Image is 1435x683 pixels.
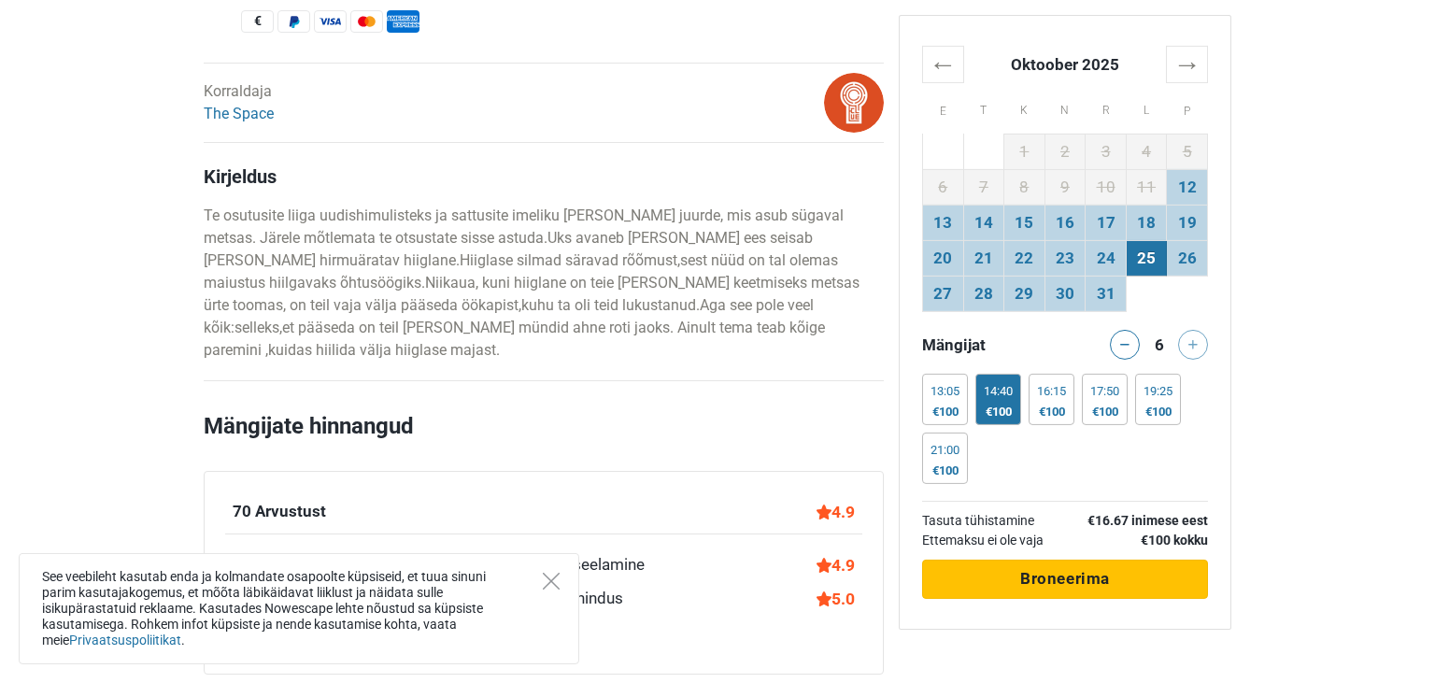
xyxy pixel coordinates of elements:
[1044,205,1086,240] td: 16
[277,10,310,33] span: PayPal
[817,553,855,577] div: 4.9
[963,169,1004,205] td: 7
[233,500,326,524] div: 70 Arvustust
[543,573,560,590] button: Close
[204,205,884,362] p: Te osutusite liiga uudishimulisteks ja sattusite imeliku [PERSON_NAME] juurde, mis asub sügaval m...
[1044,169,1086,205] td: 9
[1167,82,1208,134] th: P
[1126,82,1167,134] th: L
[1090,405,1119,420] div: €100
[314,10,347,33] span: Visa
[1066,531,1208,550] th: €100 kokku
[1004,240,1045,276] td: 22
[1126,169,1167,205] td: 11
[1167,205,1208,240] td: 19
[204,409,884,471] h2: Mängijate hinnangud
[1167,169,1208,205] td: 12
[963,240,1004,276] td: 21
[241,10,274,33] span: Sularaha
[922,511,1066,531] td: Tasuta tühistamine
[1126,205,1167,240] td: 18
[1066,511,1208,531] th: €16.67 inimese eest
[1167,46,1208,82] th: →
[1004,134,1045,169] td: 1
[1144,405,1172,420] div: €100
[204,165,884,188] h4: Kirjeldus
[922,560,1208,599] button: Broneerima
[817,500,855,524] div: 4.9
[923,205,964,240] td: 13
[1004,205,1045,240] td: 15
[1044,82,1086,134] th: N
[915,330,1065,360] div: Mängijat
[824,73,884,133] img: bitmap.png
[1004,169,1045,205] td: 8
[1086,240,1127,276] td: 24
[1004,276,1045,311] td: 29
[204,80,274,125] div: Korraldaja
[551,587,623,611] div: Teenindus
[19,553,579,664] div: See veebileht kasutab enda ja kolmandate osapoolte küpsiseid, et tuua sinuni parim kasutajakogemu...
[1126,240,1167,276] td: 25
[931,463,959,478] div: €100
[923,276,964,311] td: 27
[923,240,964,276] td: 20
[1090,384,1119,399] div: 17:50
[204,105,274,122] a: The Space
[963,205,1004,240] td: 14
[1020,569,1110,588] span: Broneerima
[350,10,383,33] span: MasterCard
[1086,82,1127,134] th: R
[963,82,1004,134] th: T
[923,82,964,134] th: E
[551,553,645,577] div: Sisseelamine
[1167,134,1208,169] td: 5
[1086,134,1127,169] td: 3
[963,46,1167,82] th: Oktoober 2025
[922,531,1066,550] td: Ettemaksu ei ole vaja
[1044,134,1086,169] td: 2
[69,633,181,647] a: Privaatsuspoliitikat
[1144,384,1172,399] div: 19:25
[387,10,419,33] span: American Express
[817,587,855,611] div: 5.0
[984,405,1013,420] div: €100
[1044,276,1086,311] td: 30
[1044,240,1086,276] td: 23
[923,169,964,205] td: 6
[963,276,1004,311] td: 28
[931,384,959,399] div: 13:05
[1037,384,1066,399] div: 16:15
[1167,240,1208,276] td: 26
[984,384,1013,399] div: 14:40
[923,46,964,82] th: ←
[931,443,959,458] div: 21:00
[931,405,959,420] div: €100
[1037,405,1066,420] div: €100
[1148,330,1171,356] div: 6
[1086,169,1127,205] td: 10
[1086,205,1127,240] td: 17
[1126,134,1167,169] td: 4
[1004,82,1045,134] th: K
[1086,276,1127,311] td: 31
